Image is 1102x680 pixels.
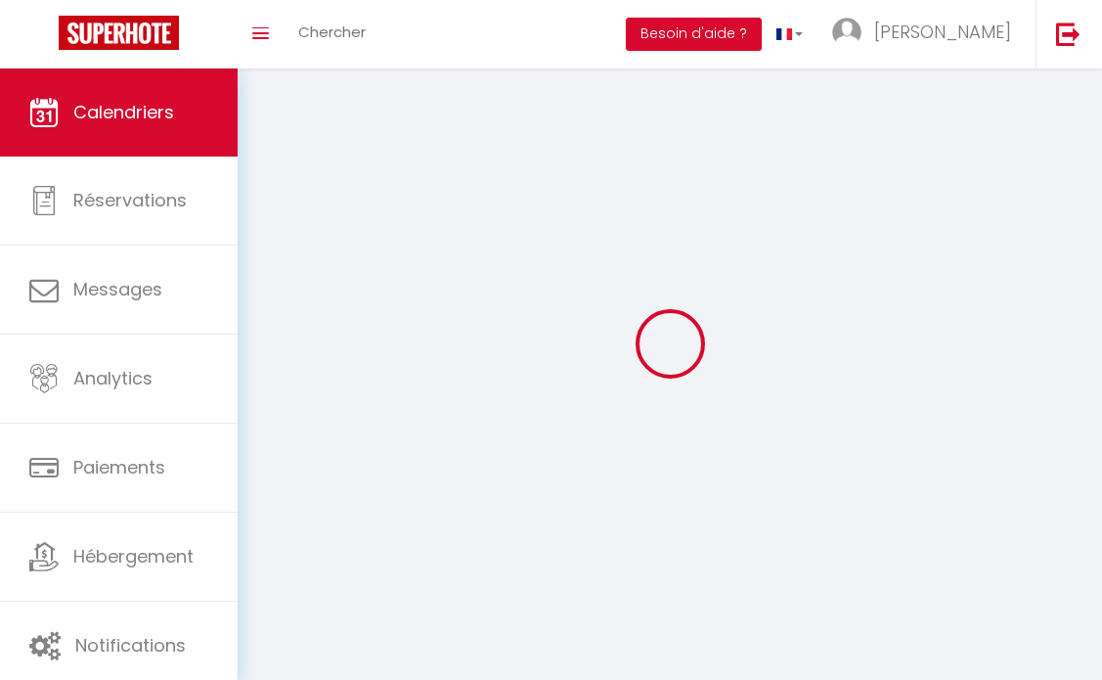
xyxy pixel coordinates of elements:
span: Hébergement [73,544,194,568]
span: Réservations [73,188,187,212]
span: Notifications [75,633,186,657]
span: Messages [73,277,162,301]
img: logout [1056,22,1080,46]
span: Paiements [73,455,165,479]
span: Calendriers [73,100,174,124]
span: [PERSON_NAME] [874,20,1011,44]
button: Besoin d'aide ? [626,18,762,51]
img: Super Booking [59,16,179,50]
iframe: LiveChat chat widget [1020,598,1102,680]
span: Chercher [298,22,366,42]
img: ... [832,18,861,47]
span: Analytics [73,366,153,390]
